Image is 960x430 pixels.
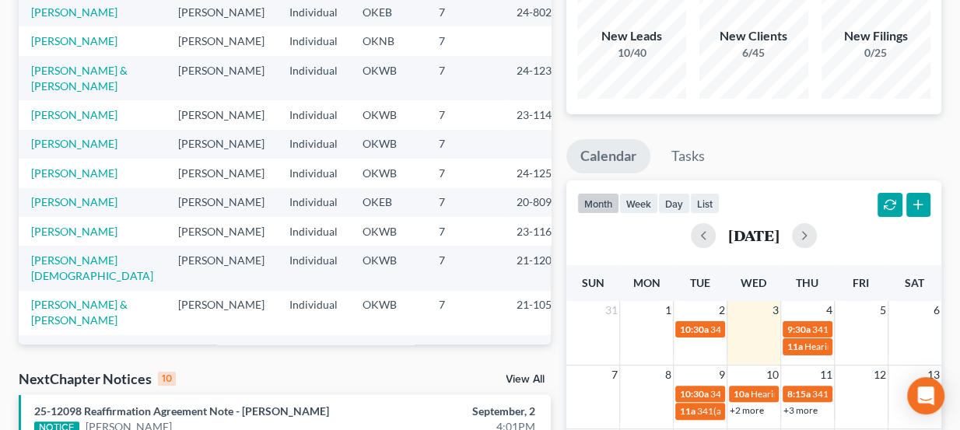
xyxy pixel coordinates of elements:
td: 23-11673 [504,217,579,246]
td: Individual [277,217,350,246]
span: 9 [717,365,727,384]
td: 7 [426,217,504,246]
span: Mon [632,276,660,289]
td: 7 [426,188,504,217]
a: Tasks [657,139,719,173]
div: New Clients [699,27,808,45]
div: NextChapter Notices [19,369,176,388]
a: [PERSON_NAME] [31,5,117,19]
div: New Filings [822,27,930,45]
td: [PERSON_NAME] [166,130,277,159]
span: Hearing for [PERSON_NAME] [751,388,872,400]
td: [PERSON_NAME] [166,159,277,187]
button: month [577,193,619,214]
td: 7 [426,291,504,335]
span: 8:15a [787,388,811,400]
span: Thu [796,276,818,289]
td: OKEB [350,188,426,217]
td: OKWB [350,100,426,129]
td: OKWB [350,130,426,159]
td: 7 [426,130,504,159]
span: 10:30a [680,323,709,335]
span: 3 [771,301,780,320]
td: [PERSON_NAME] [166,217,277,246]
a: Calendar [566,139,650,173]
td: Individual [277,56,350,100]
td: 7 [426,56,504,100]
span: 5 [878,301,888,320]
a: [PERSON_NAME] [31,225,117,238]
a: [PERSON_NAME] [31,137,117,150]
td: [PERSON_NAME] [166,188,277,217]
td: OKWB [350,217,426,246]
td: [PERSON_NAME] [166,291,277,335]
span: 11a [680,405,695,417]
a: [PERSON_NAME] [31,343,117,356]
td: Individual [277,100,350,129]
span: 10 [765,365,780,384]
div: 0/25 [822,45,930,61]
span: 9:30a [787,323,811,335]
span: 10a [734,388,749,400]
a: [PERSON_NAME] [31,166,117,180]
span: 10:30a [680,388,709,400]
span: 2 [717,301,727,320]
div: 6/45 [699,45,808,61]
td: OKWB [350,56,426,100]
div: 10 [158,372,176,386]
div: 10/40 [577,45,686,61]
td: 24-12536 [504,159,579,187]
td: 23-11457 [504,100,579,129]
td: Individual [277,188,350,217]
td: Individual [277,26,350,55]
td: 24-12316 [504,56,579,100]
span: 11 [818,365,834,384]
a: [PERSON_NAME] & [PERSON_NAME] [31,64,128,93]
td: OKWB [350,291,426,335]
a: +3 more [783,404,818,416]
button: week [619,193,658,214]
td: OKWB [350,246,426,290]
td: [PERSON_NAME] [166,335,277,364]
span: 1 [664,301,673,320]
td: [PERSON_NAME] [166,100,277,129]
td: [PERSON_NAME] [166,26,277,55]
a: 25-12098 Reaffirmation Agreement Note - [PERSON_NAME] [34,404,329,418]
span: 12 [872,365,888,384]
div: Open Intercom Messenger [907,377,944,414]
td: Individual [277,159,350,187]
span: 341(a) meeting for [PERSON_NAME] & [PERSON_NAME] [697,405,930,417]
td: 7 [426,335,504,364]
span: Wed [741,276,766,289]
td: OKNB [350,26,426,55]
td: Individual [277,291,350,335]
div: New Leads [577,27,686,45]
td: [PERSON_NAME] [166,56,277,100]
span: Tue [690,276,710,289]
td: OKWB [350,159,426,187]
td: 20-80976 [504,188,579,217]
td: Individual [277,335,350,364]
span: Sun [581,276,604,289]
td: 21-12001 [504,246,579,290]
td: 21-10570 [504,291,579,335]
span: Fri [853,276,869,289]
span: 31 [604,301,619,320]
span: Sat [905,276,924,289]
a: [PERSON_NAME] [31,195,117,208]
a: View All [506,374,545,385]
a: +2 more [730,404,764,416]
td: 7 [426,159,504,187]
span: 341(a) meeting for [PERSON_NAME] [710,388,860,400]
div: September, 2 [378,404,534,419]
td: Individual [277,130,350,159]
a: [PERSON_NAME] & [PERSON_NAME] [31,298,128,327]
td: [PERSON_NAME] [166,246,277,290]
td: 7 [426,246,504,290]
button: list [690,193,720,214]
td: OKWB [350,335,426,364]
span: 4 [825,301,834,320]
span: 6 [932,301,941,320]
h2: [DATE] [728,227,780,243]
a: [PERSON_NAME][DEMOGRAPHIC_DATA] [31,253,153,282]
